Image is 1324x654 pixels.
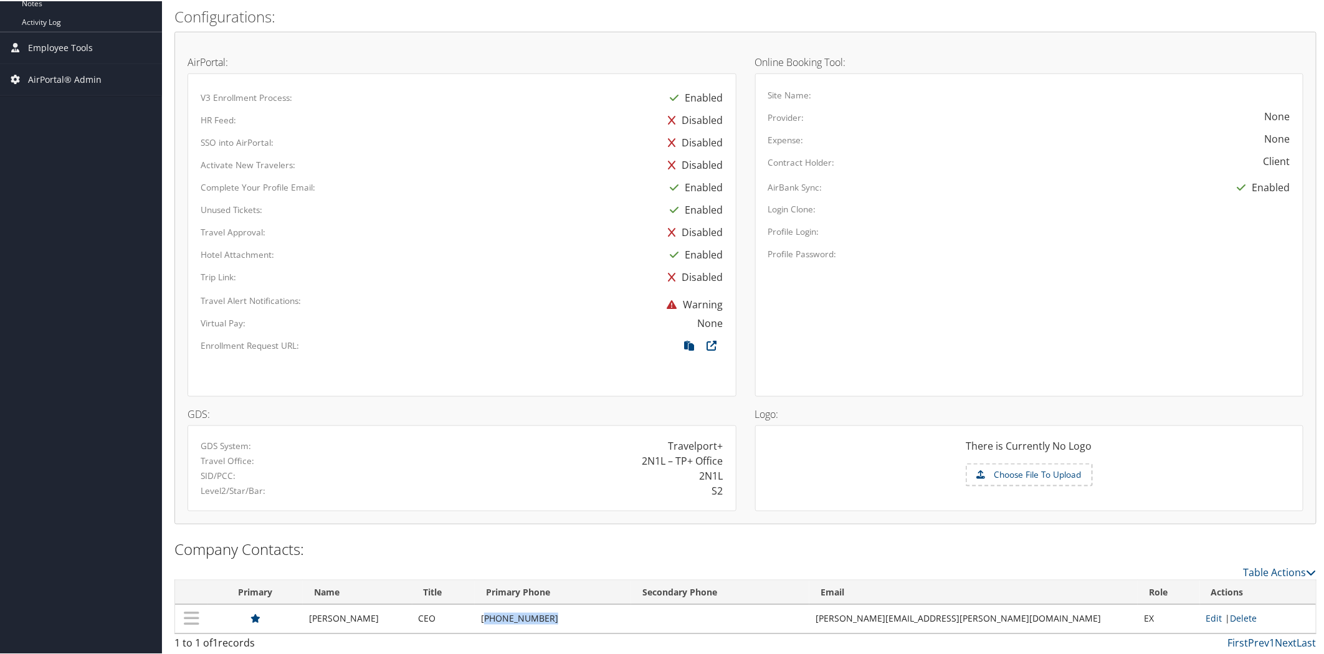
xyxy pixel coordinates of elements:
label: Expense: [768,133,804,145]
label: GDS System: [201,438,251,451]
div: Enabled [664,175,723,197]
a: Edit [1206,612,1222,623]
a: Table Actions [1244,564,1317,578]
label: Travel Office: [201,453,254,466]
h4: Online Booking Tool: [755,56,1304,66]
h2: Company Contacts: [174,538,1317,559]
div: Client [1264,153,1290,168]
div: None [1265,130,1290,145]
label: Travel Approval: [201,225,265,237]
td: [PHONE_NUMBER] [475,604,631,632]
th: Primary [208,579,303,604]
label: Level2/Star/Bar: [201,483,265,496]
td: EX [1138,604,1199,632]
label: Contract Holder: [768,155,835,168]
div: 2N1L – TP+ Office [642,452,723,467]
th: Email [809,579,1138,604]
td: CEO [412,604,475,632]
th: Secondary Phone [631,579,809,604]
div: Disabled [662,108,723,130]
th: Title [412,579,475,604]
h4: AirPortal: [188,56,736,66]
th: Role [1138,579,1199,604]
div: None [698,315,723,329]
div: Disabled [662,130,723,153]
h4: Logo: [755,408,1304,418]
th: Name [303,579,412,604]
div: None [1265,108,1290,123]
div: Enabled [664,197,723,220]
label: Login Clone: [768,202,816,214]
a: 1 [1270,635,1275,649]
span: AirPortal® Admin [28,63,102,94]
a: Last [1297,635,1317,649]
label: Activate New Travelers: [201,158,295,170]
label: Provider: [768,110,804,123]
label: Unused Tickets: [201,202,262,215]
div: Disabled [662,220,723,242]
div: S2 [712,482,723,497]
label: SSO into AirPortal: [201,135,274,148]
span: Employee Tools [28,31,93,62]
div: Enabled [1231,175,1290,197]
th: Actions [1200,579,1316,604]
label: SID/PCC: [201,468,236,481]
a: Next [1275,635,1297,649]
label: Hotel Attachment: [201,247,274,260]
label: HR Feed: [201,113,236,125]
div: Disabled [662,265,723,287]
a: Prev [1249,635,1270,649]
td: [PERSON_NAME][EMAIL_ADDRESS][PERSON_NAME][DOMAIN_NAME] [809,604,1138,632]
div: There is Currently No Logo [768,437,1291,462]
label: V3 Enrollment Process: [201,90,292,103]
label: Virtual Pay: [201,316,245,328]
label: Site Name: [768,88,812,100]
label: Profile Login: [768,224,819,237]
div: Enabled [664,242,723,265]
div: Disabled [662,153,723,175]
td: [PERSON_NAME] [303,604,412,632]
a: Delete [1231,612,1257,623]
h4: GDS: [188,408,736,418]
div: Enabled [664,85,723,108]
label: AirBank Sync: [768,180,822,192]
div: Travelport+ [669,437,723,452]
th: Primary Phone [475,579,631,604]
label: Trip Link: [201,270,236,282]
label: Choose File To Upload [967,463,1092,485]
h2: Configurations: [174,5,1317,26]
label: Profile Password: [768,247,837,259]
label: Complete Your Profile Email: [201,180,315,192]
label: Travel Alert Notifications: [201,293,301,306]
label: Enrollment Request URL: [201,338,299,351]
span: 1 [212,635,218,649]
div: 2N1L [700,467,723,482]
a: First [1228,635,1249,649]
td: | [1200,604,1316,632]
span: Warning [661,296,723,310]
